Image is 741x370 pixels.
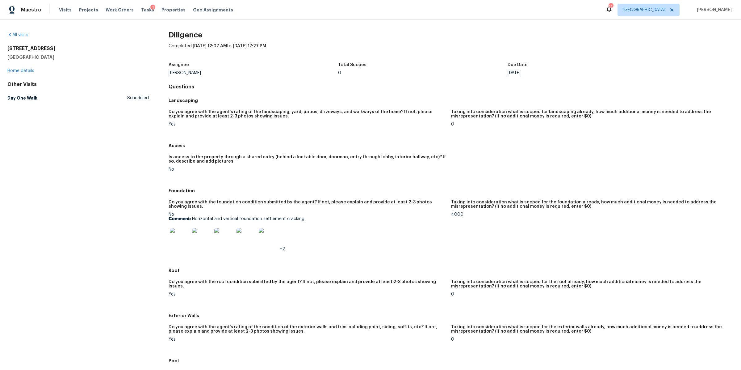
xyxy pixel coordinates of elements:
span: Projects [79,7,98,13]
h5: Due Date [508,63,528,67]
div: Completed: to [169,43,734,59]
div: 12 [609,4,613,10]
h5: Taking into consideration what is scoped for the roof already, how much additional money is neede... [451,280,729,288]
h5: Do you agree with the agent’s rating of the condition of the exterior walls and trim including pa... [169,325,446,334]
h5: [GEOGRAPHIC_DATA] [7,54,149,60]
div: [DATE] [508,71,677,75]
h5: Taking into consideration what is scoped for landscaping already, how much additional money is ne... [451,110,729,118]
h5: Taking into consideration what is scoped for the exterior walls already, how much additional mone... [451,325,729,334]
h2: [STREET_ADDRESS] [7,45,149,52]
span: Geo Assignments [193,7,233,13]
b: Comment: [169,217,191,221]
span: Visits [59,7,72,13]
div: Yes [169,122,446,126]
h5: Day One Walk [7,95,37,101]
h5: Do you agree with the foundation condition submitted by the agent? If not, please explain and pro... [169,200,446,209]
a: Day One WalkScheduled [7,92,149,104]
h5: Access [169,142,734,149]
span: [DATE] 17:27 PM [233,44,266,48]
span: Scheduled [127,95,149,101]
span: [GEOGRAPHIC_DATA] [623,7,665,13]
h5: Is access to the property through a shared entry (behind a lockable door, doorman, entry through ... [169,155,446,164]
div: No [169,167,446,172]
h5: Taking into consideration what is scoped for the foundation already, how much additional money is... [451,200,729,209]
h4: Questions [169,84,734,90]
h5: Roof [169,267,734,274]
div: No [169,212,446,251]
div: 0 [451,292,729,296]
div: 4000 [451,212,729,217]
div: Yes [169,292,446,296]
h5: Exterior Walls [169,313,734,319]
span: Properties [161,7,186,13]
span: Maestro [21,7,41,13]
span: [DATE] 12:07 AM [193,44,227,48]
h5: Pool [169,358,734,364]
a: All visits [7,33,28,37]
div: 0 [338,71,508,75]
h5: Foundation [169,188,734,194]
h5: Landscaping [169,97,734,104]
h5: Assignee [169,63,189,67]
div: 0 [451,122,729,126]
span: +2 [280,247,285,251]
p: Horizontal and vertical foundation settlement cracking [169,217,446,221]
span: Tasks [141,8,154,12]
div: [PERSON_NAME] [169,71,338,75]
h5: Do you agree with the agent’s rating of the landscaping, yard, patios, driveways, and walkways of... [169,110,446,118]
a: Home details [7,69,34,73]
div: 0 [451,337,729,342]
h5: Total Scopes [338,63,366,67]
h2: Diligence [169,32,734,38]
span: Work Orders [106,7,134,13]
div: Yes [169,337,446,342]
h5: Do you agree with the roof condition submitted by the agent? If not, please explain and provide a... [169,280,446,288]
span: [PERSON_NAME] [694,7,732,13]
div: 1 [150,5,155,11]
div: Other Visits [7,81,149,87]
